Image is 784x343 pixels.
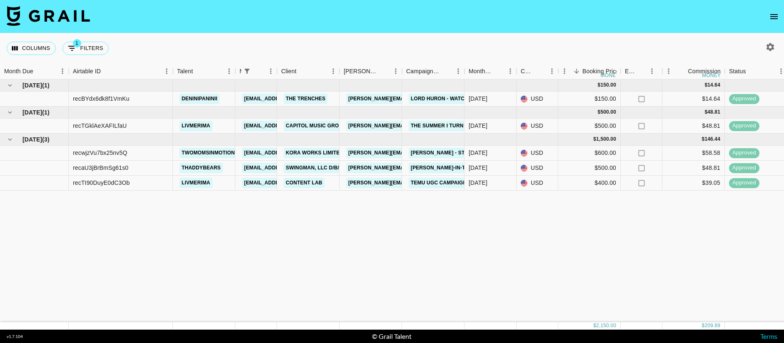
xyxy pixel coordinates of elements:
button: Sort [193,65,205,77]
button: Sort [378,65,390,77]
div: Month Due [4,63,33,80]
button: Menu [327,65,340,77]
button: Menu [546,65,558,77]
div: $14.64 [662,92,725,107]
div: Expenses: Remove Commission? [625,63,637,80]
span: approved [729,149,759,157]
div: Booker [340,63,402,80]
a: livmerima [180,178,212,188]
div: 48.81 [707,109,720,116]
button: hide children [4,80,16,91]
a: [PERSON_NAME][EMAIL_ADDRESS][DOMAIN_NAME] [346,94,482,104]
button: open drawer [766,8,782,25]
div: recTI90DuyE0dC3Ob [73,179,130,187]
div: recTGklAeXAFILfaU [73,122,127,130]
a: [PERSON_NAME]-in-the-box Monster Munchies [409,163,543,173]
button: Menu [558,65,571,77]
button: Menu [56,65,69,77]
a: [EMAIL_ADDRESS][PERSON_NAME][DOMAIN_NAME] [242,148,378,158]
button: Menu [646,65,658,77]
a: thaddybears [180,163,223,173]
div: Jul '25 [469,94,487,103]
div: USD [517,92,558,107]
div: Month Due [464,63,517,80]
div: $500.00 [558,119,621,134]
span: 1 [73,39,81,47]
button: Show filters [62,42,109,55]
div: Status [729,63,746,80]
div: Airtable ID [73,63,101,80]
div: $48.81 [662,161,725,176]
div: USD [517,146,558,161]
div: © Grail Talent [372,332,412,341]
span: [DATE] [22,135,42,144]
div: Sep '25 [469,164,487,172]
button: Menu [662,65,675,77]
div: $58.58 [662,146,725,161]
div: Manager [235,63,277,80]
a: KORA WORKS LIMITED [284,148,345,158]
div: $ [598,109,601,116]
span: ( 1 ) [42,81,50,89]
div: v 1.7.104 [7,334,23,339]
div: Sep '25 [469,179,487,187]
button: Sort [440,65,452,77]
div: recwjzVu7bx25nv5Q [73,149,127,157]
div: $500.00 [558,161,621,176]
div: $ [702,136,705,143]
div: recBYdx6dk8f1VmKu [73,94,130,103]
span: [DATE] [22,108,42,117]
div: Client [277,63,340,80]
a: Swingman, LLC d/b/a Zoned Gaming [284,163,386,173]
div: $ [593,322,596,329]
a: [PERSON_NAME][EMAIL_ADDRESS][DOMAIN_NAME] [346,148,482,158]
div: $ [704,109,707,116]
div: 150.00 [600,82,616,89]
div: 500.00 [600,109,616,116]
button: Menu [265,65,277,77]
div: money [601,73,619,78]
div: Currency [517,63,558,80]
button: Sort [33,65,45,77]
button: Sort [746,65,758,77]
div: recaU3jBrBmSg61s0 [73,164,128,172]
button: Sort [637,65,648,77]
span: [DATE] [22,81,42,89]
button: Menu [390,65,402,77]
button: Sort [676,65,688,77]
button: Show filters [241,65,253,77]
div: $39.05 [662,176,725,191]
span: approved [729,122,759,130]
div: Commission [688,63,721,80]
div: 2,150.00 [596,322,616,329]
div: $ [704,82,707,89]
div: USD [517,161,558,176]
div: $ [598,82,601,89]
button: Sort [297,65,308,77]
div: Campaign (Type) [402,63,464,80]
a: Content Lab [284,178,325,188]
a: Temu UGC campaign for [DEMOGRAPHIC_DATA] [409,178,541,188]
div: 14.64 [707,82,720,89]
a: livmerima [180,121,212,131]
a: deninipaninii [180,94,220,104]
div: [PERSON_NAME] [344,63,378,80]
button: Select columns [7,42,56,55]
div: $ [702,322,705,329]
div: Currency [521,63,534,80]
div: 209.89 [704,322,720,329]
div: 146.44 [704,136,720,143]
div: 1 active filter [241,65,253,77]
div: $150.00 [558,92,621,107]
button: Sort [253,65,265,77]
button: Sort [492,65,504,77]
div: Airtable ID [69,63,173,80]
a: [EMAIL_ADDRESS][PERSON_NAME][DOMAIN_NAME] [242,163,378,173]
a: [EMAIL_ADDRESS][PERSON_NAME][DOMAIN_NAME] [242,94,378,104]
button: Menu [160,65,173,77]
a: The Trenches [284,94,327,104]
a: Lord Huron - Watch Me Go [409,94,489,104]
a: [EMAIL_ADDRESS][PERSON_NAME][DOMAIN_NAME] [242,178,378,188]
a: [PERSON_NAME][EMAIL_ADDRESS][DOMAIN_NAME] [346,121,482,131]
div: Client [281,63,297,80]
